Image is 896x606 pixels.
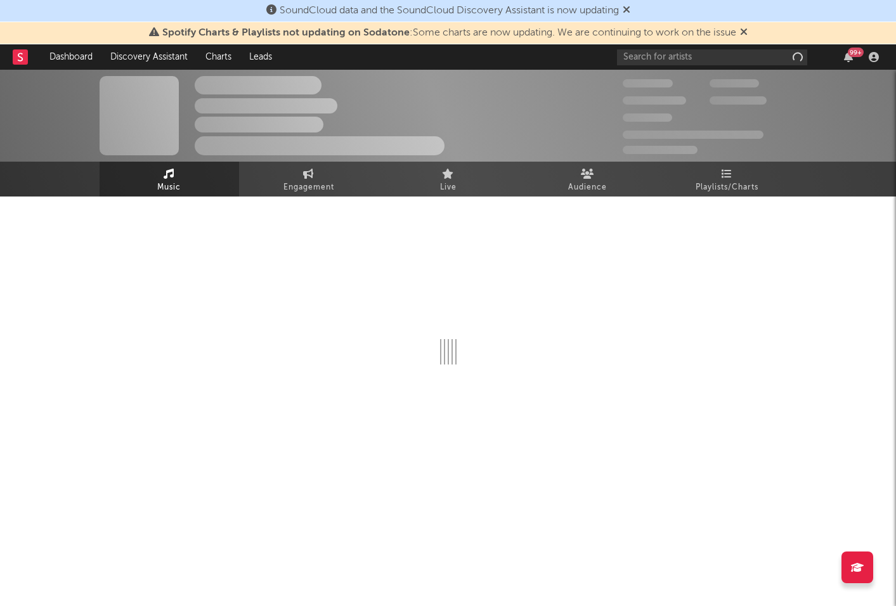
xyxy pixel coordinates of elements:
span: 50 000 000 [623,96,686,105]
div: 99 + [848,48,864,57]
a: Engagement [239,162,379,197]
span: 300 000 [623,79,673,87]
span: Dismiss [740,28,748,38]
span: Audience [568,180,607,195]
a: Audience [518,162,658,197]
span: 50 000 000 Monthly Listeners [623,131,763,139]
button: 99+ [844,52,853,62]
span: Jump Score: 85.0 [623,146,698,154]
span: Spotify Charts & Playlists not updating on Sodatone [162,28,410,38]
span: Music [157,180,181,195]
span: : Some charts are now updating. We are continuing to work on the issue [162,28,736,38]
a: Leads [240,44,281,70]
a: Music [100,162,239,197]
span: 100 000 [710,79,759,87]
a: Dashboard [41,44,101,70]
input: Search for artists [617,49,807,65]
a: Discovery Assistant [101,44,197,70]
a: Live [379,162,518,197]
a: Playlists/Charts [658,162,797,197]
span: Dismiss [623,6,630,16]
span: 100 000 [623,113,672,122]
span: Live [440,180,457,195]
span: 1 000 000 [710,96,767,105]
span: SoundCloud data and the SoundCloud Discovery Assistant is now updating [280,6,619,16]
a: Charts [197,44,240,70]
span: Engagement [283,180,334,195]
span: Playlists/Charts [696,180,758,195]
